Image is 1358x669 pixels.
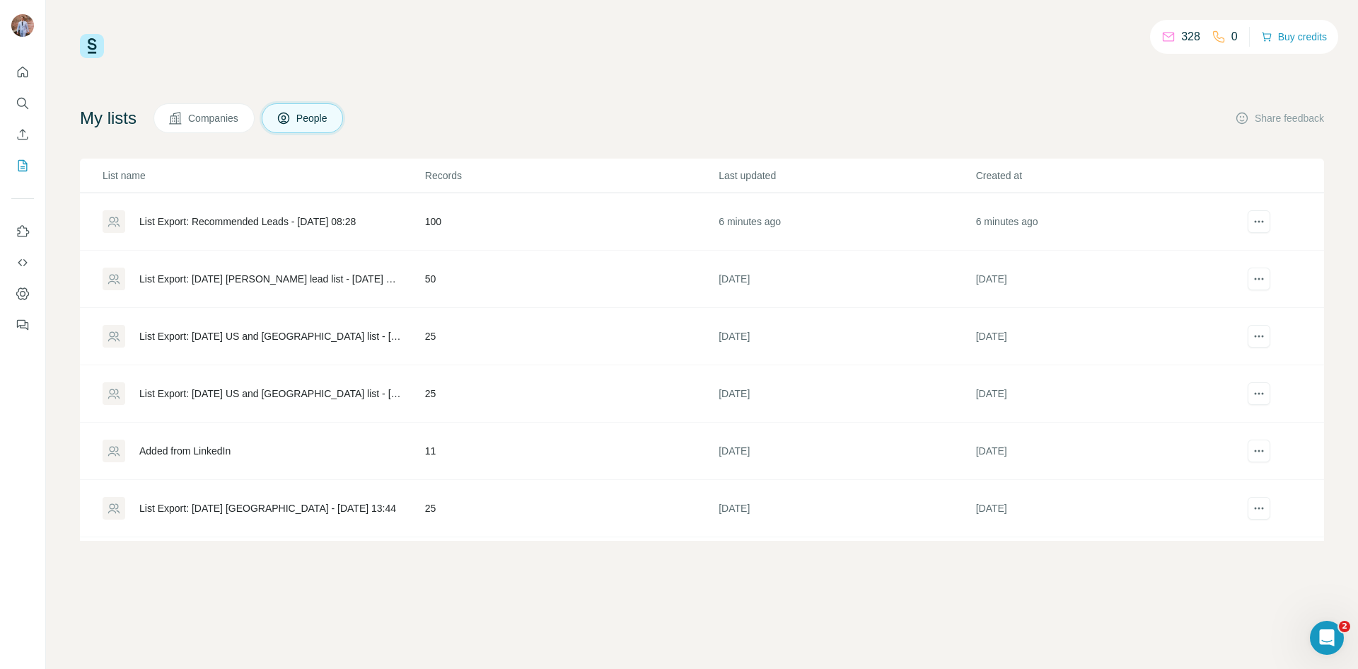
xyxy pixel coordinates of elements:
[975,251,1232,308] td: [DATE]
[11,14,34,37] img: Avatar
[11,312,34,338] button: Feedback
[975,423,1232,480] td: [DATE]
[1235,111,1324,125] button: Share feedback
[718,251,975,308] td: [DATE]
[424,423,718,480] td: 11
[1248,497,1270,520] button: actions
[11,122,34,147] button: Enrich CSV
[139,501,396,515] div: List Export: [DATE] [GEOGRAPHIC_DATA] - [DATE] 13:44
[975,193,1232,251] td: 6 minutes ago
[11,250,34,275] button: Use Surfe API
[11,281,34,307] button: Dashboard
[975,480,1232,537] td: [DATE]
[719,168,974,183] p: Last updated
[425,168,717,183] p: Records
[139,329,401,343] div: List Export: [DATE] US and [GEOGRAPHIC_DATA] list - [DATE] 08:21
[718,193,975,251] td: 6 minutes ago
[975,308,1232,365] td: [DATE]
[80,34,104,58] img: Surfe Logo
[188,111,240,125] span: Companies
[11,91,34,116] button: Search
[103,168,424,183] p: List name
[718,537,975,595] td: [DATE]
[975,365,1232,423] td: [DATE]
[424,365,718,423] td: 25
[976,168,1231,183] p: Created at
[11,153,34,178] button: My lists
[1231,28,1238,45] p: 0
[718,480,975,537] td: [DATE]
[139,444,231,458] div: Added from LinkedIn
[1181,28,1200,45] p: 328
[11,59,34,85] button: Quick start
[1339,621,1350,632] span: 2
[1248,325,1270,348] button: actions
[1261,27,1327,47] button: Buy credits
[80,107,137,130] h4: My lists
[424,537,718,595] td: 25
[1248,440,1270,462] button: actions
[1248,268,1270,290] button: actions
[424,480,718,537] td: 25
[1248,382,1270,405] button: actions
[139,272,401,286] div: List Export: [DATE] [PERSON_NAME] lead list - [DATE] 09:28
[718,423,975,480] td: [DATE]
[424,251,718,308] td: 50
[424,308,718,365] td: 25
[296,111,329,125] span: People
[718,365,975,423] td: [DATE]
[718,308,975,365] td: [DATE]
[1310,621,1344,655] iframe: Intercom live chat
[1248,210,1270,233] button: actions
[424,193,718,251] td: 100
[139,387,401,401] div: List Export: [DATE] US and [GEOGRAPHIC_DATA] list - [DATE] 08:20
[975,537,1232,595] td: [DATE]
[11,219,34,244] button: Use Surfe on LinkedIn
[139,215,356,229] div: List Export: Recommended Leads - [DATE] 08:28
